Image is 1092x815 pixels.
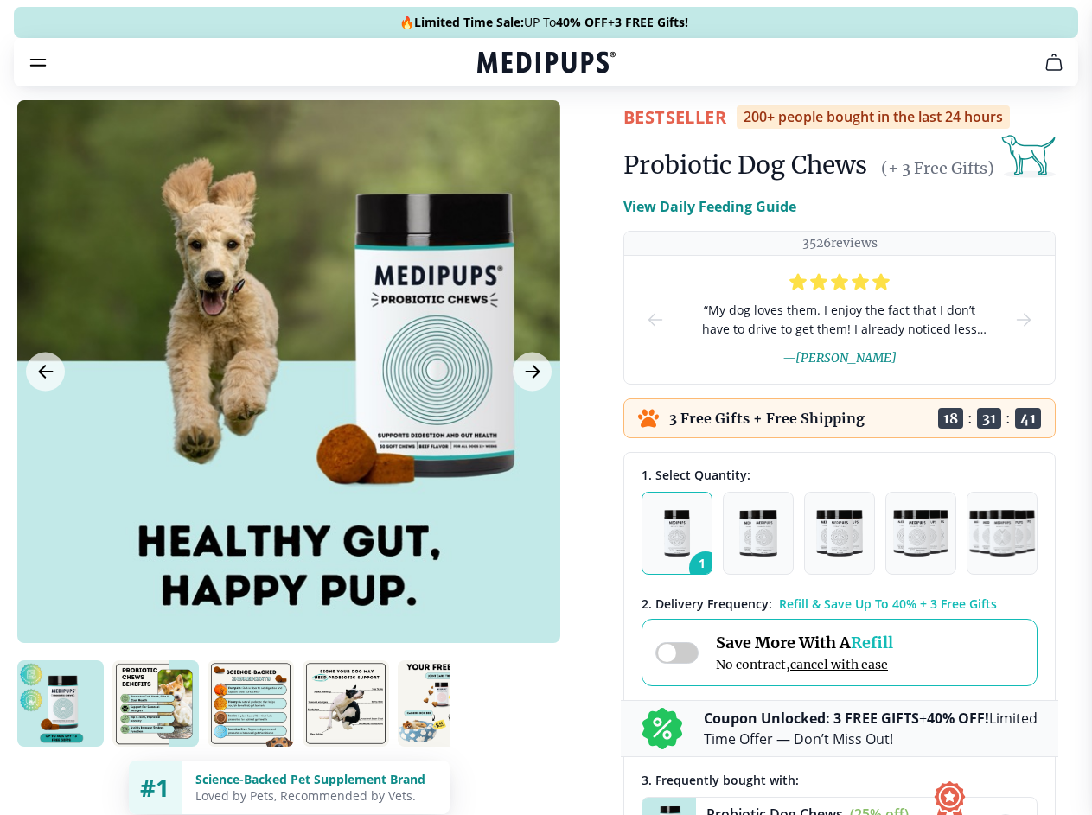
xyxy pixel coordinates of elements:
[477,49,616,79] a: Medipups
[140,771,169,804] span: #1
[17,660,104,747] img: Probiotic Dog Chews | Natural Dog Supplements
[704,709,919,728] b: Coupon Unlocked: 3 FREE GIFTS
[642,492,712,575] button: 1
[689,551,722,584] span: 1
[398,660,484,747] img: Probiotic Dog Chews | Natural Dog Supplements
[927,709,989,728] b: 40% OFF!
[967,410,973,427] span: :
[28,52,48,73] button: burger-menu
[802,235,878,252] p: 3526 reviews
[26,353,65,392] button: Previous Image
[1033,41,1075,83] button: cart
[693,301,986,339] span: “ My dog loves them. I enjoy the fact that I don’t have to drive to get them! I already noticed l...
[642,772,799,788] span: 3 . Frequently bought with:
[938,408,963,429] span: 18
[716,633,893,653] span: Save More With A
[790,657,888,672] span: cancel with ease
[782,350,897,366] span: — [PERSON_NAME]
[623,150,867,181] h1: Probiotic Dog Chews
[893,510,948,557] img: Pack of 4 - Natural Dog Supplements
[1006,410,1011,427] span: :
[642,595,772,612] span: 2 . Delivery Frequency:
[969,510,1036,557] img: Pack of 5 - Natural Dog Supplements
[716,657,893,672] span: No contract,
[851,633,893,653] span: Refill
[623,105,726,129] span: BestSeller
[513,353,552,392] button: Next Image
[399,14,688,31] span: 🔥 UP To +
[739,510,777,557] img: Pack of 2 - Natural Dog Supplements
[704,708,1038,749] p: + Limited Time Offer — Don’t Miss Out!
[664,510,691,557] img: Pack of 1 - Natural Dog Supplements
[1013,256,1034,384] button: next-slide
[208,660,294,747] img: Probiotic Dog Chews | Natural Dog Supplements
[977,408,1001,429] span: 31
[195,771,436,787] div: Science-Backed Pet Supplement Brand
[112,660,199,747] img: Probiotic Dog Chews | Natural Dog Supplements
[779,595,997,612] span: Refill & Save Up To 40% + 3 Free Gifts
[195,787,436,804] div: Loved by Pets, Recommended by Vets.
[881,158,994,178] span: (+ 3 Free Gifts)
[669,410,865,427] p: 3 Free Gifts + Free Shipping
[623,196,796,217] p: View Daily Feeding Guide
[642,467,1038,483] div: 1. Select Quantity:
[816,510,863,557] img: Pack of 3 - Natural Dog Supplements
[303,660,389,747] img: Probiotic Dog Chews | Natural Dog Supplements
[1015,408,1041,429] span: 41
[737,105,1010,129] div: 200+ people bought in the last 24 hours
[645,256,666,384] button: prev-slide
